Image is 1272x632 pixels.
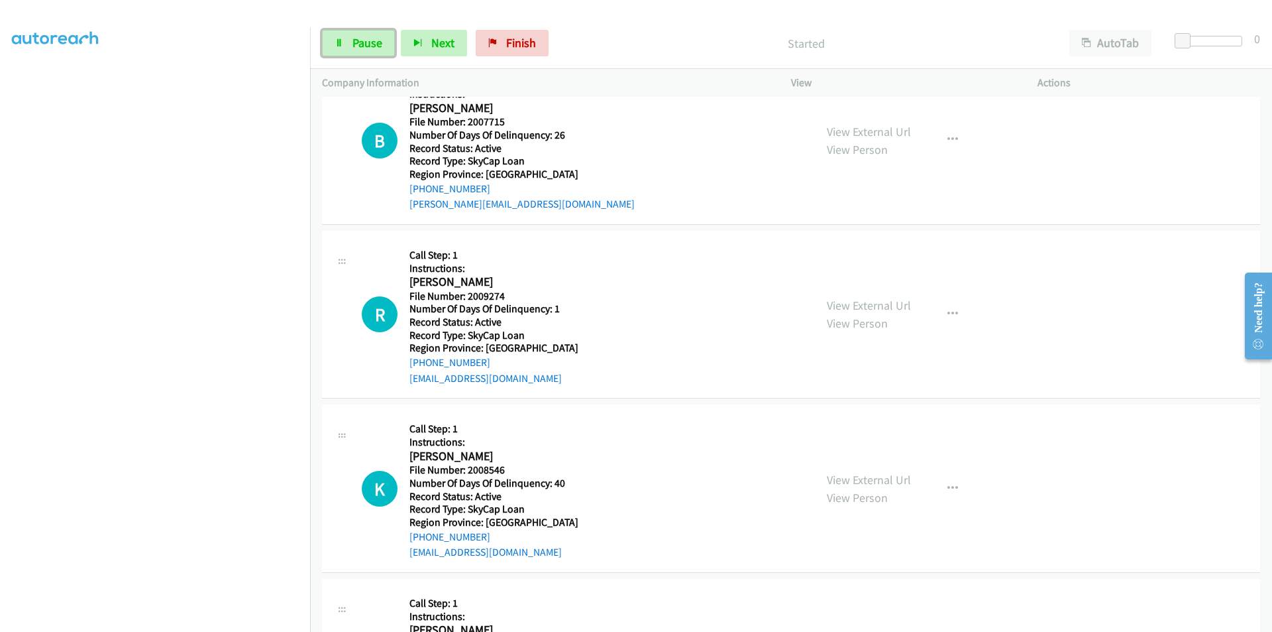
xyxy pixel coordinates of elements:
h5: Call Step: 1 [409,422,578,436]
h5: Call Step: 1 [409,249,578,262]
div: The call is yet to be attempted [362,471,397,507]
h5: Region Province: [GEOGRAPHIC_DATA] [409,168,635,181]
h2: [PERSON_NAME] [409,449,578,464]
h5: Record Type: SkyCap Loan [409,155,635,168]
a: [EMAIL_ADDRESS][DOMAIN_NAME] [409,372,562,385]
h5: Number Of Days Of Delinquency: 40 [409,477,578,490]
a: [PHONE_NUMBER] [409,531,490,543]
a: [PHONE_NUMBER] [409,356,490,369]
span: Next [431,35,454,50]
h5: Region Province: [GEOGRAPHIC_DATA] [409,342,578,355]
h5: Record Status: Active [409,490,578,503]
h5: Record Type: SkyCap Loan [409,329,578,342]
h2: [PERSON_NAME] [409,275,578,290]
h5: Instructions: [409,436,578,449]
iframe: Resource Center [1234,263,1272,369]
p: Company Information [322,75,767,91]
h5: Call Step: 1 [409,597,578,610]
a: View Person [827,490,888,505]
a: [PHONE_NUMBER] [409,182,490,195]
h5: Region Province: [GEOGRAPHIC_DATA] [409,516,578,529]
h5: Record Status: Active [409,316,578,329]
h5: Instructions: [409,610,578,623]
p: Started [566,34,1045,52]
button: Next [401,30,467,56]
h2: [PERSON_NAME] [409,101,635,116]
p: View [791,75,1014,91]
h5: Instructions: [409,262,578,275]
div: The call is yet to be attempted [362,296,397,332]
h5: Record Type: SkyCap Loan [409,503,578,516]
h5: File Number: 2007715 [409,115,635,129]
h1: R [362,296,397,332]
a: View External Url [827,124,911,139]
a: Finish [476,30,549,56]
a: View Person [827,142,888,157]
a: View External Url [827,298,911,313]
a: Pause [322,30,395,56]
h5: Number Of Days Of Delinquency: 1 [409,302,578,316]
a: [PERSON_NAME][EMAIL_ADDRESS][DOMAIN_NAME] [409,198,635,210]
h5: File Number: 2008546 [409,464,578,477]
h1: B [362,123,397,158]
div: Delay between calls (in seconds) [1181,36,1242,46]
a: [EMAIL_ADDRESS][DOMAIN_NAME] [409,546,562,558]
h1: K [362,471,397,507]
span: Pause [352,35,382,50]
span: Finish [506,35,536,50]
div: 0 [1254,30,1260,48]
button: AutoTab [1069,30,1151,56]
h5: Number Of Days Of Delinquency: 26 [409,129,635,142]
p: Actions [1037,75,1260,91]
div: The call is yet to be attempted [362,123,397,158]
h5: File Number: 2009274 [409,290,578,303]
a: View External Url [827,472,911,487]
h5: Record Status: Active [409,142,635,155]
a: View Person [827,316,888,331]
